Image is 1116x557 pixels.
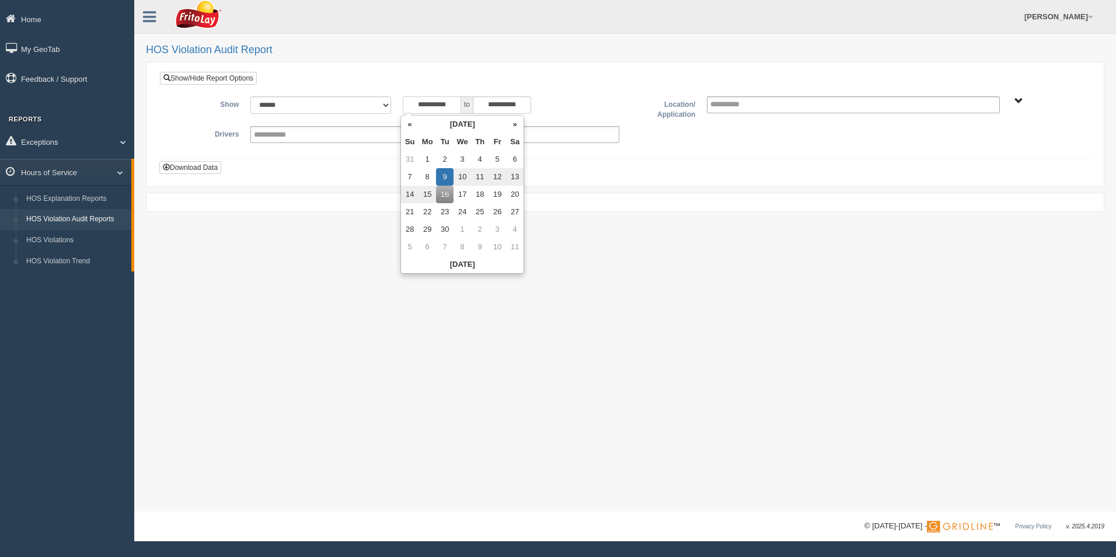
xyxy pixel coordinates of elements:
td: 6 [418,238,436,256]
td: 5 [401,238,418,256]
th: Tu [436,133,454,151]
td: 25 [471,203,489,221]
h2: HOS Violation Audit Report [146,44,1104,56]
th: Th [471,133,489,151]
td: 8 [418,168,436,186]
th: Su [401,133,418,151]
td: 2 [436,151,454,168]
td: 8 [454,238,471,256]
td: 26 [489,203,506,221]
td: 3 [454,151,471,168]
td: 29 [418,221,436,238]
label: Location/ Application [625,96,701,120]
td: 3 [489,221,506,238]
div: © [DATE]-[DATE] - ™ [864,520,1104,532]
td: 15 [418,186,436,203]
button: Download Data [159,161,221,174]
img: Gridline [927,521,993,532]
td: 31 [401,151,418,168]
th: » [506,116,524,133]
td: 5 [489,151,506,168]
td: 18 [471,186,489,203]
td: 23 [436,203,454,221]
td: 11 [471,168,489,186]
td: 7 [401,168,418,186]
td: 24 [454,203,471,221]
td: 17 [454,186,471,203]
a: HOS Violation Audit Reports [21,209,131,230]
td: 10 [489,238,506,256]
td: 20 [506,186,524,203]
td: 19 [489,186,506,203]
td: 9 [436,168,454,186]
a: Privacy Policy [1015,523,1051,530]
td: 11 [506,238,524,256]
td: 2 [471,221,489,238]
th: We [454,133,471,151]
td: 22 [418,203,436,221]
td: 28 [401,221,418,238]
td: 4 [506,221,524,238]
label: Show [169,96,245,110]
a: Show/Hide Report Options [160,72,257,85]
td: 10 [454,168,471,186]
td: 16 [436,186,454,203]
td: 13 [506,168,524,186]
th: Mo [418,133,436,151]
a: HOS Explanation Reports [21,189,131,210]
td: 1 [418,151,436,168]
td: 12 [489,168,506,186]
span: v. 2025.4.2019 [1066,523,1104,530]
th: Fr [489,133,506,151]
td: 14 [401,186,418,203]
td: 21 [401,203,418,221]
a: HOS Violation Trend [21,251,131,272]
td: 4 [471,151,489,168]
th: Sa [506,133,524,151]
td: 1 [454,221,471,238]
td: 7 [436,238,454,256]
span: to [461,96,473,114]
th: [DATE] [401,256,524,273]
label: Drivers [169,126,245,140]
th: « [401,116,418,133]
td: 6 [506,151,524,168]
td: 27 [506,203,524,221]
a: HOS Violations [21,230,131,251]
td: 9 [471,238,489,256]
th: [DATE] [418,116,506,133]
td: 30 [436,221,454,238]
